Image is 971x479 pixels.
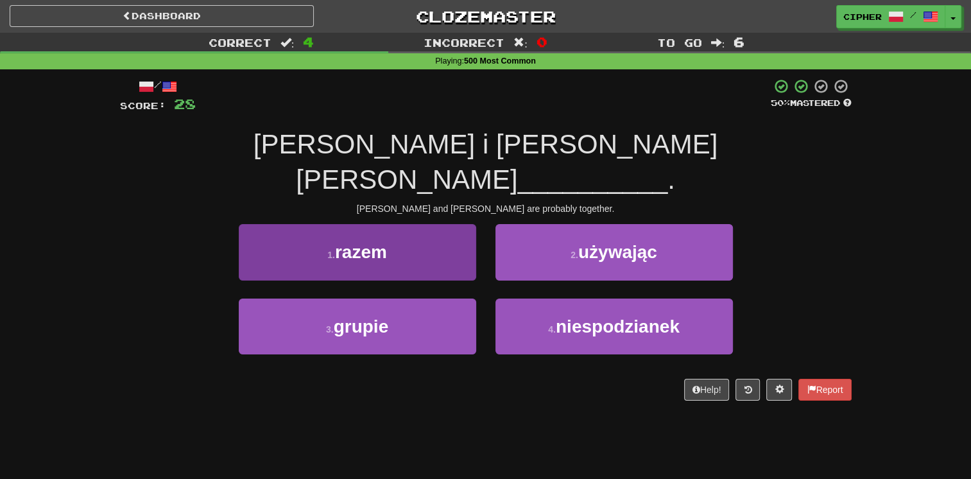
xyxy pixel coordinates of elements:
small: 2 . [571,250,578,260]
div: / [120,78,196,94]
a: Cipher / [836,5,945,28]
span: : [513,37,528,48]
span: używając [578,242,657,262]
div: Mastered [771,98,852,109]
span: 0 [537,34,547,49]
span: __________ [518,164,668,195]
span: : [280,37,295,48]
a: Dashboard [10,5,314,27]
button: Round history (alt+y) [735,379,760,401]
span: : [711,37,725,48]
small: 1 . [327,250,335,260]
span: To go [657,36,702,49]
span: razem [335,242,387,262]
span: 28 [174,96,196,112]
strong: 500 Most Common [464,57,536,65]
button: 1.razem [239,224,476,280]
button: Report [798,379,851,401]
span: Incorrect [424,36,504,49]
span: [PERSON_NAME] i [PERSON_NAME] [PERSON_NAME] [253,129,718,195]
span: Cipher [843,11,882,22]
small: 3 . [326,324,334,335]
span: 6 [734,34,744,49]
span: niespodzianek [556,317,680,336]
button: 4.niespodzianek [495,299,733,354]
small: 4 . [548,324,556,335]
span: 50 % [771,98,790,108]
span: . [667,164,675,195]
span: Correct [209,36,271,49]
button: Help! [684,379,730,401]
a: Clozemaster [333,5,637,28]
div: [PERSON_NAME] and [PERSON_NAME] are probably together. [120,202,852,215]
span: 4 [303,34,314,49]
span: grupie [334,317,389,336]
button: 2.używając [495,224,733,280]
span: Score: [120,100,166,111]
span: / [910,10,916,19]
button: 3.grupie [239,299,476,354]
